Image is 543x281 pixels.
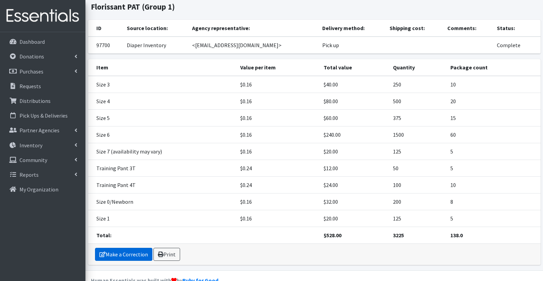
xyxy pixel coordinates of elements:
[88,93,236,110] td: Size 4
[320,160,389,177] td: $12.00
[19,38,45,45] p: Dashboard
[236,126,319,143] td: $0.16
[3,138,83,152] a: Inventory
[446,143,541,160] td: 5
[3,168,83,182] a: Reports
[3,35,83,49] a: Dashboard
[88,126,236,143] td: Size 6
[188,37,318,54] td: <[EMAIL_ADDRESS][DOMAIN_NAME]>
[236,76,319,93] td: $0.16
[320,110,389,126] td: $60.00
[389,76,446,93] td: 250
[324,232,341,239] strong: $528.00
[88,20,123,37] th: ID
[3,50,83,63] a: Donations
[446,210,541,227] td: 5
[3,4,83,27] img: HumanEssentials
[320,76,389,93] td: $40.00
[385,20,443,37] th: Shipping cost:
[88,177,236,193] td: Training Pant 4T
[446,59,541,76] th: Package count
[19,186,58,193] p: My Organization
[318,37,385,54] td: Pick up
[88,160,236,177] td: Training Pant 3T
[88,110,236,126] td: Size 5
[446,193,541,210] td: 8
[389,177,446,193] td: 100
[153,248,180,261] a: Print
[96,232,111,239] strong: Total:
[3,153,83,167] a: Community
[123,20,188,37] th: Source location:
[19,83,41,90] p: Requests
[236,193,319,210] td: $0.16
[389,143,446,160] td: 125
[318,20,385,37] th: Delivery method:
[389,210,446,227] td: 125
[446,177,541,193] td: 10
[446,160,541,177] td: 5
[88,59,236,76] th: Item
[88,37,123,54] td: 97700
[320,143,389,160] td: $20.00
[389,193,446,210] td: 200
[493,37,541,54] td: Complete
[450,232,463,239] strong: 138.0
[446,76,541,93] td: 10
[88,193,236,210] td: Size 0/Newborn
[3,123,83,137] a: Partner Agencies
[446,110,541,126] td: 15
[236,177,319,193] td: $0.24
[88,143,236,160] td: Size 7 (availability may vary)
[123,37,188,54] td: Diaper Inventory
[443,20,493,37] th: Comments:
[389,126,446,143] td: 1500
[393,232,404,239] strong: 3225
[3,65,83,78] a: Purchases
[188,20,318,37] th: Agency representative:
[389,59,446,76] th: Quantity
[320,210,389,227] td: $20.00
[19,142,42,149] p: Inventory
[19,68,43,75] p: Purchases
[19,171,39,178] p: Reports
[3,79,83,93] a: Requests
[446,126,541,143] td: 60
[236,160,319,177] td: $0.24
[19,112,68,119] p: Pick Ups & Deliveries
[95,248,152,261] a: Make a Correction
[236,210,319,227] td: $0.16
[236,110,319,126] td: $0.16
[493,20,541,37] th: Status:
[389,160,446,177] td: 50
[3,94,83,108] a: Distributions
[320,59,389,76] th: Total value
[446,93,541,110] td: 20
[19,97,51,104] p: Distributions
[236,93,319,110] td: $0.16
[19,127,59,134] p: Partner Agencies
[88,210,236,227] td: Size 1
[19,53,44,60] p: Donations
[389,93,446,110] td: 500
[3,183,83,196] a: My Organization
[3,109,83,122] a: Pick Ups & Deliveries
[389,110,446,126] td: 375
[236,143,319,160] td: $0.16
[320,193,389,210] td: $32.00
[320,93,389,110] td: $80.00
[320,177,389,193] td: $24.00
[88,76,236,93] td: Size 3
[19,157,47,163] p: Community
[236,59,319,76] th: Value per item
[320,126,389,143] td: $240.00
